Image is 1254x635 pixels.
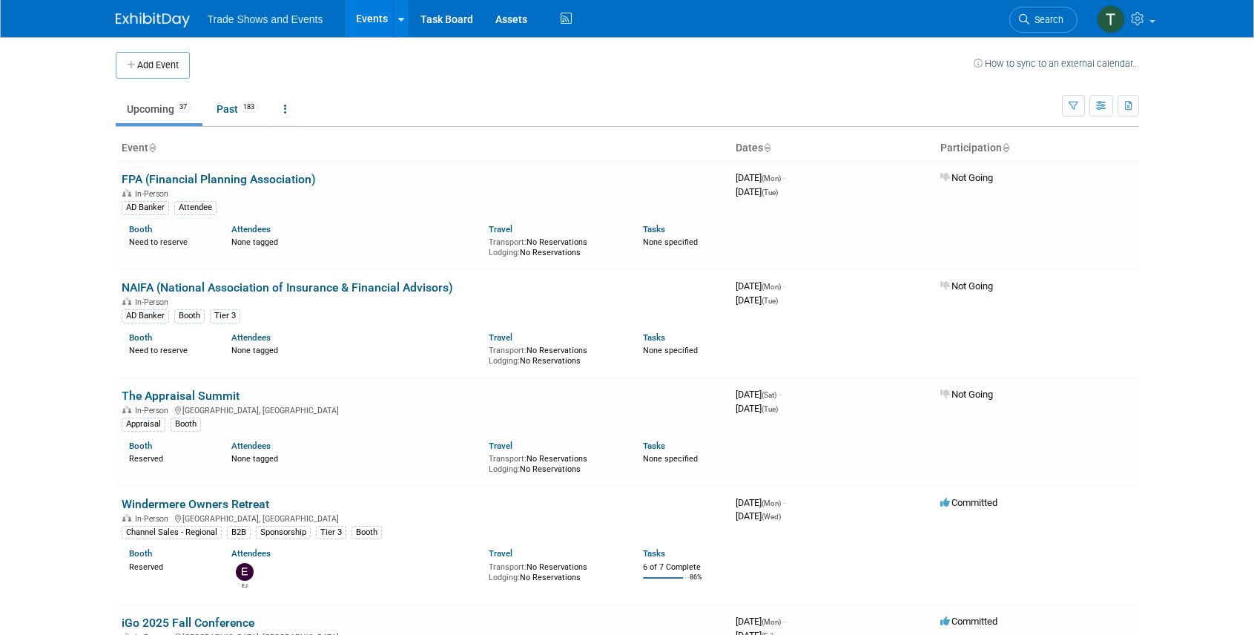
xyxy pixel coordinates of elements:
span: None specified [643,237,698,247]
div: Appraisal [122,418,165,431]
a: Attendees [231,224,271,234]
span: In-Person [135,189,173,199]
a: Upcoming37 [116,95,202,123]
span: (Tue) [762,405,778,413]
a: Past183 [205,95,270,123]
span: None specified [643,454,698,464]
div: Attendee [174,201,217,214]
div: [GEOGRAPHIC_DATA], [GEOGRAPHIC_DATA] [122,404,724,415]
th: Dates [730,136,934,161]
span: [DATE] [736,389,781,400]
span: 37 [175,102,191,113]
span: None specified [643,346,698,355]
div: Booth [171,418,201,431]
span: Lodging: [489,356,520,366]
span: [DATE] [736,616,785,627]
div: AD Banker [122,309,169,323]
span: Transport: [489,562,527,572]
span: [DATE] [736,186,778,197]
img: EJ Igama [236,563,254,581]
span: (Wed) [762,513,781,521]
a: Tasks [643,548,665,559]
a: Attendees [231,441,271,451]
span: - [783,497,785,508]
span: [DATE] [736,403,778,414]
div: Booth [352,526,382,539]
div: AD Banker [122,201,169,214]
div: None tagged [231,343,478,356]
img: ExhibitDay [116,13,190,27]
div: No Reservations No Reservations [489,451,621,474]
div: Need to reserve [129,343,210,356]
span: In-Person [135,406,173,415]
span: - [783,172,785,183]
a: The Appraisal Summit [122,389,240,403]
span: Committed [940,616,997,627]
span: Not Going [940,389,993,400]
a: Attendees [231,548,271,559]
span: [DATE] [736,497,785,508]
span: Committed [940,497,997,508]
span: - [783,280,785,292]
a: Attendees [231,332,271,343]
div: No Reservations No Reservations [489,559,621,582]
div: No Reservations No Reservations [489,234,621,257]
img: In-Person Event [122,297,131,305]
a: NAIFA (National Association of Insurance & Financial Advisors) [122,280,453,295]
a: Windermere Owners Retreat [122,497,269,511]
div: [GEOGRAPHIC_DATA], [GEOGRAPHIC_DATA] [122,512,724,524]
a: Travel [489,548,512,559]
span: [DATE] [736,280,785,292]
span: Not Going [940,280,993,292]
a: Search [1009,7,1078,33]
span: (Tue) [762,188,778,197]
span: (Mon) [762,283,781,291]
div: None tagged [231,234,478,248]
button: Add Event [116,52,190,79]
span: Lodging: [489,248,520,257]
a: Travel [489,332,512,343]
span: 183 [239,102,259,113]
span: (Sat) [762,391,776,399]
a: How to sync to an external calendar... [974,58,1139,69]
div: B2B [227,526,251,539]
a: Sort by Event Name [148,142,156,154]
a: Sort by Start Date [763,142,770,154]
a: Booth [129,224,152,234]
div: EJ Igama [235,581,254,590]
div: Tier 3 [316,526,346,539]
span: Lodging: [489,573,520,582]
span: (Mon) [762,618,781,626]
span: Lodging: [489,464,520,474]
a: Tasks [643,224,665,234]
a: Tasks [643,332,665,343]
span: Not Going [940,172,993,183]
div: Booth [174,309,205,323]
div: Tier 3 [210,309,240,323]
div: Channel Sales - Regional [122,526,222,539]
img: In-Person Event [122,514,131,522]
span: - [779,389,781,400]
div: Need to reserve [129,234,210,248]
span: (Tue) [762,297,778,305]
a: FPA (Financial Planning Association) [122,172,316,186]
span: Search [1029,14,1063,25]
span: In-Person [135,514,173,524]
a: Travel [489,224,512,234]
span: [DATE] [736,295,778,306]
span: - [783,616,785,627]
img: In-Person Event [122,189,131,197]
span: (Mon) [762,499,781,507]
td: 86% [690,573,702,593]
div: No Reservations No Reservations [489,343,621,366]
span: [DATE] [736,172,785,183]
span: Transport: [489,454,527,464]
a: Booth [129,441,152,451]
a: Booth [129,332,152,343]
a: Tasks [643,441,665,451]
th: Participation [934,136,1139,161]
div: None tagged [231,451,478,464]
div: Reserved [129,559,210,573]
img: Tiff Wagner [1097,5,1125,33]
div: Sponsorship [256,526,311,539]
